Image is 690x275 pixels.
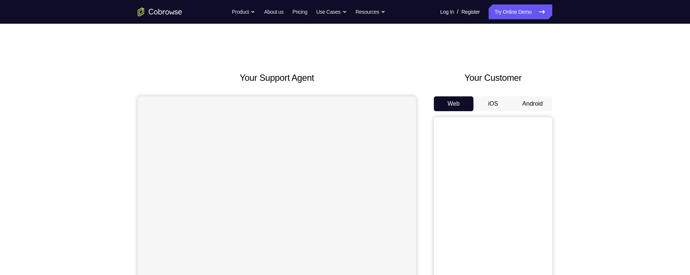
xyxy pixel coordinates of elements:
button: Product [232,4,255,19]
h2: Your Support Agent [138,71,416,85]
a: Pricing [292,4,307,19]
a: Log In [440,4,454,19]
button: Web [434,96,473,111]
button: iOS [473,96,513,111]
a: Go to the home page [138,7,182,16]
h2: Your Customer [434,71,552,85]
a: Try Online Demo [489,4,552,19]
a: Register [462,4,480,19]
button: Use Cases [316,4,346,19]
button: Android [513,96,552,111]
a: About us [264,4,283,19]
button: Resources [356,4,386,19]
span: / [457,7,458,16]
